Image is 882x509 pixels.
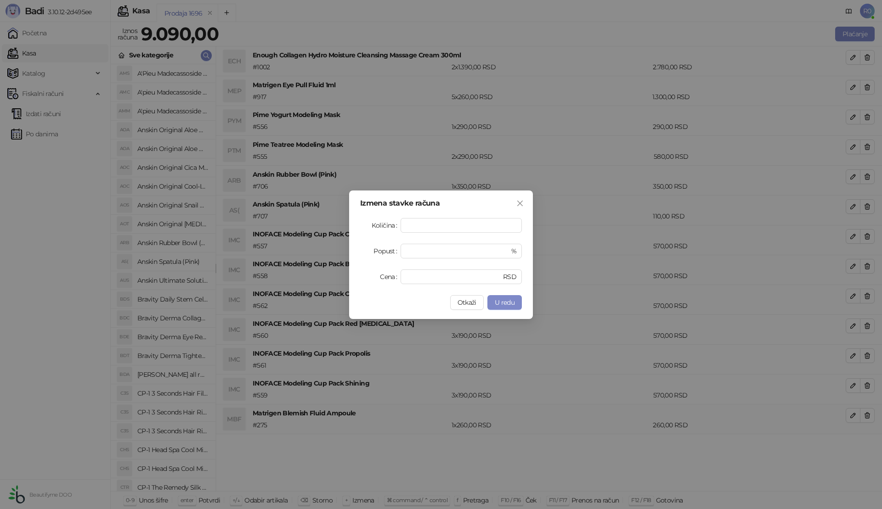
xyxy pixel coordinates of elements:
label: Cena [380,269,401,284]
span: U redu [495,298,514,307]
span: close [516,200,524,207]
span: Zatvori [513,200,527,207]
button: Close [513,196,527,211]
input: Cena [406,270,501,284]
input: Količina [401,218,521,232]
label: Količina [372,218,401,233]
div: Izmena stavke računa [360,200,522,207]
button: U redu [487,295,522,310]
button: Otkaži [450,295,484,310]
label: Popust [373,244,401,258]
input: Popust [406,244,509,258]
span: Otkaži [458,298,476,307]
